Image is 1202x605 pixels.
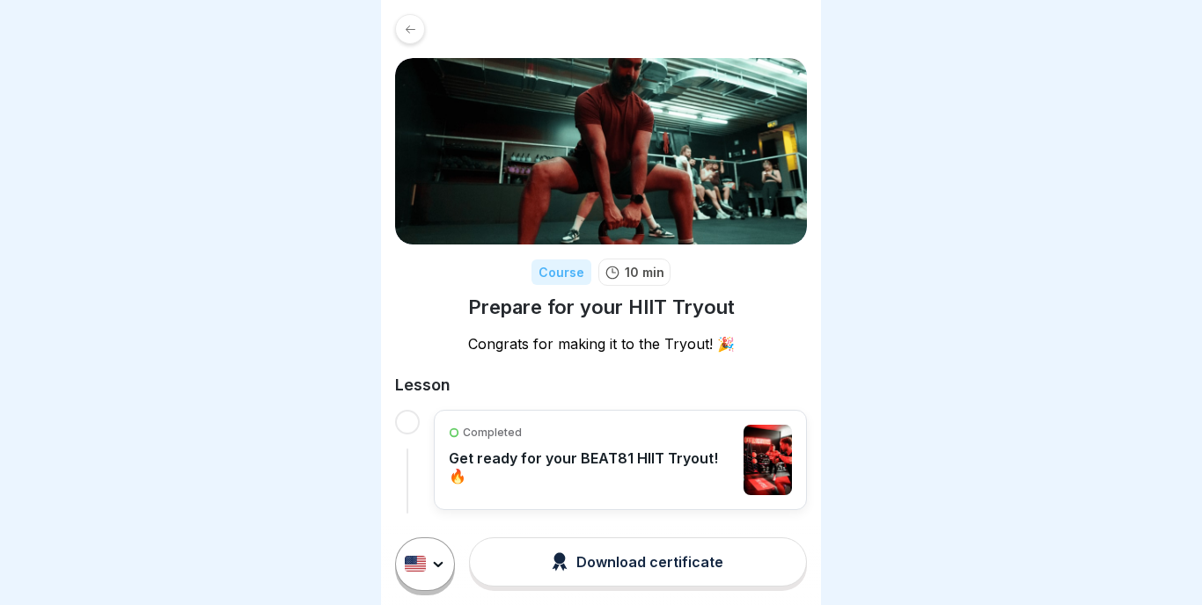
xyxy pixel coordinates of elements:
[395,375,807,396] h2: Lesson
[463,425,522,441] p: Completed
[405,557,426,572] img: us.svg
[449,449,735,485] p: Get ready for your BEAT81 HIIT Tryout! 🔥
[449,425,792,495] a: CompletedGet ready for your BEAT81 HIIT Tryout! 🔥
[395,58,807,244] img: yvi5w3kiu0xypxk8hsf2oii2.png
[469,537,807,587] button: Download certificate
[744,425,792,495] img: clwhsn9e700003b6v95sko0se.jpg
[468,295,735,320] h1: Prepare for your HIIT Tryout
[395,334,807,354] p: Congrats for making it to the Tryout! 🎉
[531,259,591,285] div: Course
[625,263,664,281] p: 10 min
[552,552,723,572] div: Download certificate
